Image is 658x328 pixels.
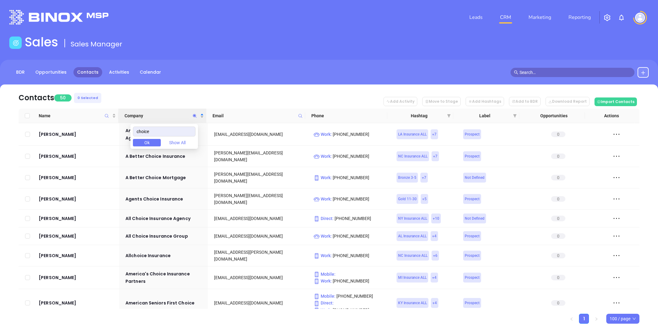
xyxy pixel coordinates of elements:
span: right [594,317,598,321]
span: left [570,317,573,321]
span: Email [213,112,296,119]
p: [PHONE_NUMBER] [314,252,388,259]
div: [EMAIL_ADDRESS][DOMAIN_NAME] [214,300,305,306]
div: [PERSON_NAME][EMAIL_ADDRESS][DOMAIN_NAME] [214,192,305,206]
span: Name [39,112,111,119]
a: 1 [579,314,589,323]
span: Work : [314,175,332,180]
span: filter [446,111,452,120]
img: user [635,13,645,23]
div: 0 Selected [74,93,101,103]
span: Work : [314,253,332,258]
span: Mobile : [314,294,336,299]
span: 0 [551,233,565,239]
img: logo [9,10,108,24]
p: [PHONE_NUMBER] [314,153,388,160]
li: Next Page [591,314,601,324]
span: Work : [314,234,332,239]
a: [PERSON_NAME] [39,131,117,138]
span: AL Insurance ALL [398,233,427,240]
a: [PERSON_NAME] [39,232,117,240]
span: MI Insurance ALL [398,274,427,281]
a: Activities [105,67,133,77]
a: American Seniors First Choice [125,299,205,307]
a: CRM [498,11,514,24]
a: Allchoice Insurance [125,252,205,259]
a: All Choice Insurance Group [125,232,205,240]
li: Previous Page [567,314,577,324]
div: [EMAIL_ADDRESS][DOMAIN_NAME] [214,233,305,240]
span: Not Defined [465,215,485,222]
span: Work : [314,154,332,159]
a: [PERSON_NAME] [39,215,117,222]
span: 0 [551,196,565,202]
span: Direct : [314,216,334,221]
button: Import Contacts [594,97,637,106]
span: Show All [169,139,186,146]
a: All Choice Insurance Agency [125,215,205,222]
span: Gold 11-30 [398,196,417,202]
button: right [591,314,601,324]
a: [PERSON_NAME] [39,252,117,259]
p: [PHONE_NUMBER] [314,174,388,181]
button: Ok [133,139,161,146]
span: Hashtag [393,112,445,119]
span: Work : [314,196,332,201]
a: America's Choice Insurance Agency [125,127,205,142]
span: Prospect [465,300,480,306]
span: Work : [314,132,332,137]
a: [PERSON_NAME] [39,153,117,160]
span: Sales Manager [71,39,122,49]
a: [PERSON_NAME] [39,274,117,281]
img: iconSetting [603,14,611,21]
span: Prospect [465,274,480,281]
span: + 7 [422,174,426,181]
a: [PERSON_NAME] [39,174,117,181]
button: Show All [163,139,191,146]
span: Direct : [314,300,334,305]
p: [PHONE_NUMBER] [314,233,388,240]
a: Opportunities [32,67,70,77]
span: Prospect [465,131,480,138]
span: 0 [551,175,565,180]
span: Prospect [465,252,480,259]
span: Prospect [465,153,480,160]
span: 0 [551,132,565,137]
a: A Better Choice Mortgage [125,174,205,181]
div: A Better Choice Insurance [125,153,205,160]
span: 50 [54,94,72,101]
span: + 6 [433,252,437,259]
th: Phone [305,109,388,123]
span: filter [512,111,518,120]
span: 0 [551,216,565,221]
li: 1 [579,314,589,324]
a: Leads [467,11,485,24]
a: America's Choice Insurance Partners [125,270,205,285]
span: 0 [551,275,565,280]
div: [PERSON_NAME][EMAIL_ADDRESS][DOMAIN_NAME] [214,171,305,184]
button: left [567,314,577,324]
a: Contacts [73,67,102,77]
span: KY Insurance ALL [398,300,427,306]
span: Company [125,112,199,119]
span: Bronze 3-5 [398,174,416,181]
a: Reporting [566,11,593,24]
span: + 7 [432,131,436,138]
span: + 4 [432,274,436,281]
span: NC Insurance ALL [398,252,428,259]
a: Agents Choice Insurance [125,195,205,203]
p: [PHONE_NUMBER] [314,215,388,222]
span: 100 / page [610,314,636,323]
span: search [514,70,518,75]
